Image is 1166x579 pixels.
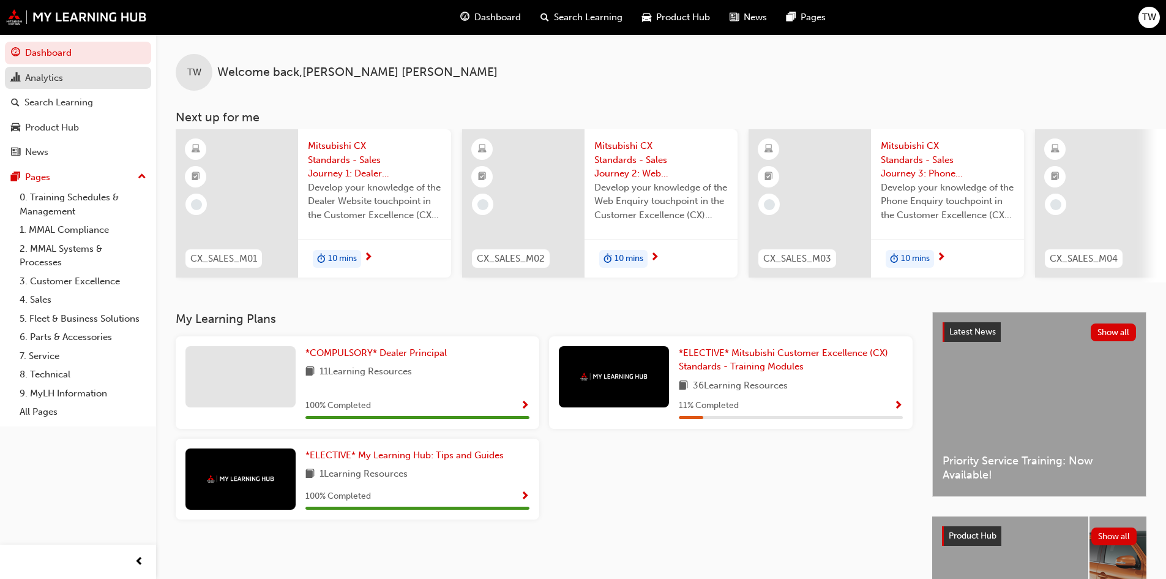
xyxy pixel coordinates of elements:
span: booktick-icon [192,169,200,185]
span: duration-icon [317,251,326,267]
span: guage-icon [11,48,20,59]
button: Pages [5,166,151,189]
span: 1 Learning Resources [320,467,408,482]
span: booktick-icon [764,169,773,185]
span: news-icon [11,147,20,158]
span: Pages [801,10,826,25]
a: car-iconProduct Hub [632,5,720,30]
span: pages-icon [11,172,20,183]
a: CX_SALES_M01Mitsubishi CX Standards - Sales Journey 1: Dealer WebsiteDevelop your knowledge of th... [176,129,451,278]
span: 36 Learning Resources [693,379,788,394]
span: next-icon [936,252,946,263]
span: pages-icon [787,10,796,25]
span: guage-icon [460,10,469,25]
button: Show Progress [520,489,529,504]
span: book-icon [679,379,688,394]
a: *ELECTIVE* My Learning Hub: Tips and Guides [305,448,509,463]
button: Show Progress [520,398,529,414]
a: news-iconNews [720,5,777,30]
a: Dashboard [5,42,151,64]
span: *ELECTIVE* My Learning Hub: Tips and Guides [305,450,504,461]
span: Welcome back , [PERSON_NAME] [PERSON_NAME] [217,66,498,80]
a: search-iconSearch Learning [531,5,632,30]
span: CX_SALES_M03 [763,252,831,266]
span: booktick-icon [1051,169,1059,185]
div: Analytics [25,71,63,85]
div: Search Learning [24,96,93,110]
span: Dashboard [474,10,521,25]
span: 10 mins [901,252,930,266]
span: 100 % Completed [305,399,371,413]
span: Develop your knowledge of the Dealer Website touchpoint in the Customer Excellence (CX) Sales jou... [308,181,441,222]
span: search-icon [11,97,20,108]
button: Show all [1091,528,1137,545]
h3: My Learning Plans [176,312,913,326]
span: learningResourceType_ELEARNING-icon [764,142,773,157]
span: Develop your knowledge of the Phone Enquiry touchpoint in the Customer Excellence (CX) Sales jour... [881,181,1014,222]
span: learningResourceType_ELEARNING-icon [478,142,487,157]
a: Search Learning [5,91,151,114]
span: TW [1142,10,1156,25]
span: TW [187,66,201,80]
span: book-icon [305,467,315,482]
img: mmal [6,9,147,25]
h3: Next up for me [156,110,1166,124]
span: News [744,10,767,25]
span: car-icon [642,10,651,25]
span: learningRecordVerb_NONE-icon [1050,199,1061,210]
button: DashboardAnalyticsSearch LearningProduct HubNews [5,39,151,166]
span: 100 % Completed [305,490,371,504]
img: mmal [207,475,274,483]
a: 6. Parts & Accessories [15,328,151,347]
span: news-icon [730,10,739,25]
button: Show all [1091,324,1137,341]
span: Priority Service Training: Now Available! [943,454,1136,482]
span: Mitsubishi CX Standards - Sales Journey 1: Dealer Website [308,139,441,181]
span: Search Learning [554,10,622,25]
a: 2. MMAL Systems & Processes [15,240,151,272]
span: Show Progress [520,491,529,502]
span: learningRecordVerb_NONE-icon [764,199,775,210]
span: Show Progress [520,401,529,412]
a: Latest NewsShow all [943,322,1136,342]
span: Mitsubishi CX Standards - Sales Journey 3: Phone Enquiry [881,139,1014,181]
span: CX_SALES_M01 [190,252,257,266]
span: next-icon [650,252,659,263]
a: 3. Customer Excellence [15,272,151,291]
span: learningRecordVerb_NONE-icon [191,199,202,210]
span: duration-icon [890,251,899,267]
span: search-icon [540,10,549,25]
a: Product HubShow all [942,526,1137,546]
a: News [5,141,151,164]
a: 8. Technical [15,365,151,384]
span: book-icon [305,365,315,380]
a: Product Hub [5,116,151,139]
span: Show Progress [894,401,903,412]
a: CX_SALES_M02Mitsubishi CX Standards - Sales Journey 2: Web EnquiryDevelop your knowledge of the W... [462,129,738,278]
span: *COMPULSORY* Dealer Principal [305,347,447,358]
a: 9. MyLH Information [15,384,151,403]
span: booktick-icon [478,169,487,185]
a: 1. MMAL Compliance [15,221,151,240]
span: Latest News [949,327,996,337]
span: 10 mins [615,252,643,266]
span: duration-icon [604,251,612,267]
button: TW [1138,7,1160,28]
span: 10 mins [328,252,357,266]
button: Show Progress [894,398,903,414]
a: 7. Service [15,347,151,366]
span: CX_SALES_M04 [1050,252,1118,266]
span: prev-icon [135,554,144,570]
span: 11 Learning Resources [320,365,412,380]
a: *COMPULSORY* Dealer Principal [305,346,452,360]
a: All Pages [15,403,151,422]
a: 5. Fleet & Business Solutions [15,309,151,328]
a: 0. Training Schedules & Management [15,188,151,221]
div: News [25,145,48,159]
div: Product Hub [25,121,79,135]
img: mmal [580,373,648,380]
span: Product Hub [949,531,996,541]
div: Pages [25,170,50,184]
